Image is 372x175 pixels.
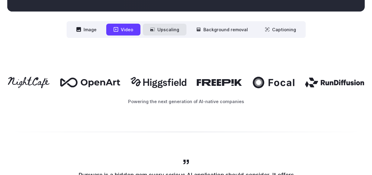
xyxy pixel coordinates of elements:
button: Upscaling [143,24,186,35]
button: Video [106,24,140,35]
button: Image [69,24,104,35]
button: Background removal [189,24,255,35]
button: Captioning [258,24,303,35]
p: Powering the next generation of AI-native companies [7,98,365,105]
